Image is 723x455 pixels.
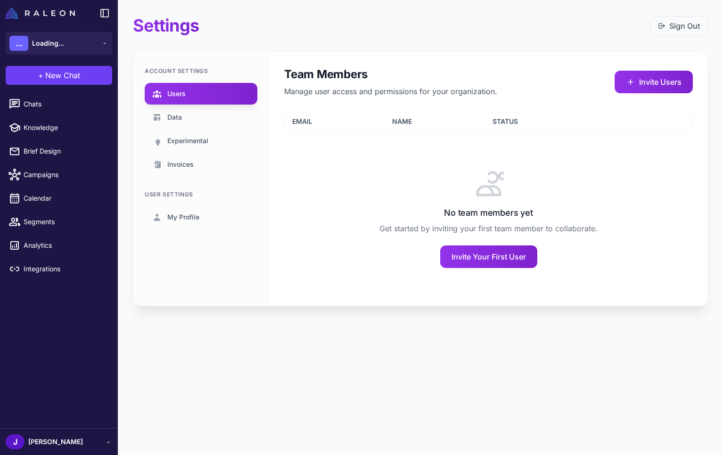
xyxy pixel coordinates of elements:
[24,146,107,156] span: Brief Design
[38,70,43,81] span: +
[392,116,412,127] span: Name
[292,116,312,127] span: Email
[133,15,199,36] h1: Settings
[167,212,199,222] span: My Profile
[167,112,182,122] span: Data
[24,264,107,274] span: Integrations
[284,223,693,234] p: Get started by inviting your first team member to collaborate.
[145,130,257,152] a: Experimental
[6,32,112,55] button: ...Loading...
[145,206,257,228] a: My Profile
[145,190,257,199] div: User Settings
[6,8,75,19] img: Raleon Logo
[4,94,114,114] a: Chats
[284,86,497,97] p: Manage user access and permissions for your organization.
[28,437,83,447] span: [PERSON_NAME]
[145,67,257,75] div: Account Settings
[4,212,114,232] a: Segments
[6,8,79,19] a: Raleon Logo
[4,259,114,279] a: Integrations
[440,245,537,268] button: Invite Your First User
[145,83,257,105] a: Users
[658,20,700,32] a: Sign Out
[24,99,107,109] span: Chats
[24,240,107,251] span: Analytics
[6,434,25,449] div: J
[9,36,28,51] div: ...
[145,154,257,175] a: Invoices
[24,217,107,227] span: Segments
[4,118,114,138] a: Knowledge
[167,159,194,170] span: Invoices
[45,70,80,81] span: New Chat
[167,89,186,99] span: Users
[4,188,114,208] a: Calendar
[650,16,708,36] button: Sign Out
[145,106,257,128] a: Data
[284,67,497,82] h2: Team Members
[167,136,208,146] span: Experimental
[24,122,107,133] span: Knowledge
[24,193,107,203] span: Calendar
[32,38,64,49] span: Loading...
[4,165,114,185] a: Campaigns
[284,206,693,219] h3: No team members yet
[6,66,112,85] button: +New Chat
[4,141,114,161] a: Brief Design
[493,116,518,127] span: Status
[615,71,693,93] button: Invite Users
[24,170,107,180] span: Campaigns
[4,236,114,255] a: Analytics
